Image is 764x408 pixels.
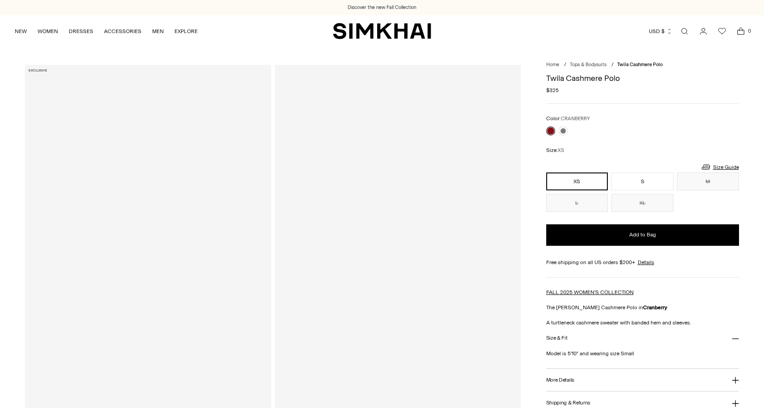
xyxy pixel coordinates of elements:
[611,194,673,212] button: XL
[638,258,654,266] a: Details
[546,303,739,311] p: The [PERSON_NAME] Cashmere Polo in
[152,21,164,41] a: MEN
[15,21,27,41] a: NEW
[546,289,634,295] a: FALL 2025 WOMEN'S COLLECTION
[570,62,606,67] a: Tops & Bodysuits
[677,172,739,190] button: M
[104,21,141,41] a: ACCESSORIES
[546,61,739,69] nav: breadcrumbs
[546,369,739,391] button: More Details
[546,224,739,246] button: Add to Bag
[546,335,568,341] h3: Size & Fit
[546,172,608,190] button: XS
[649,21,673,41] button: USD $
[617,62,663,67] span: Twila Cashmere Polo
[694,22,712,40] a: Go to the account page
[546,146,564,155] label: Size:
[701,161,739,172] a: Size Guide
[546,327,739,349] button: Size & Fit
[546,114,590,123] label: Color:
[676,22,693,40] a: Open search modal
[546,349,739,358] p: Model is 5'10" and wearing size Small
[546,377,574,383] h3: More Details
[546,319,739,327] p: A turtleneck cashmere sweater with banded hem and sleeves.
[546,62,559,67] a: Home
[732,22,750,40] a: Open cart modal
[564,61,566,69] div: /
[611,172,673,190] button: S
[546,194,608,212] button: L
[745,27,753,35] span: 0
[629,231,656,239] span: Add to Bag
[561,116,590,122] span: CRANBERRY
[558,147,564,153] span: XS
[611,61,614,69] div: /
[546,258,739,266] div: Free shipping on all US orders $200+
[69,21,93,41] a: DRESSES
[546,74,739,82] h1: Twila Cashmere Polo
[643,304,667,311] strong: Cranberry
[348,4,416,11] a: Discover the new Fall Collection
[37,21,58,41] a: WOMEN
[713,22,731,40] a: Wishlist
[174,21,198,41] a: EXPLORE
[546,86,559,94] span: $325
[546,400,591,406] h3: Shipping & Returns
[333,22,431,40] a: SIMKHAI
